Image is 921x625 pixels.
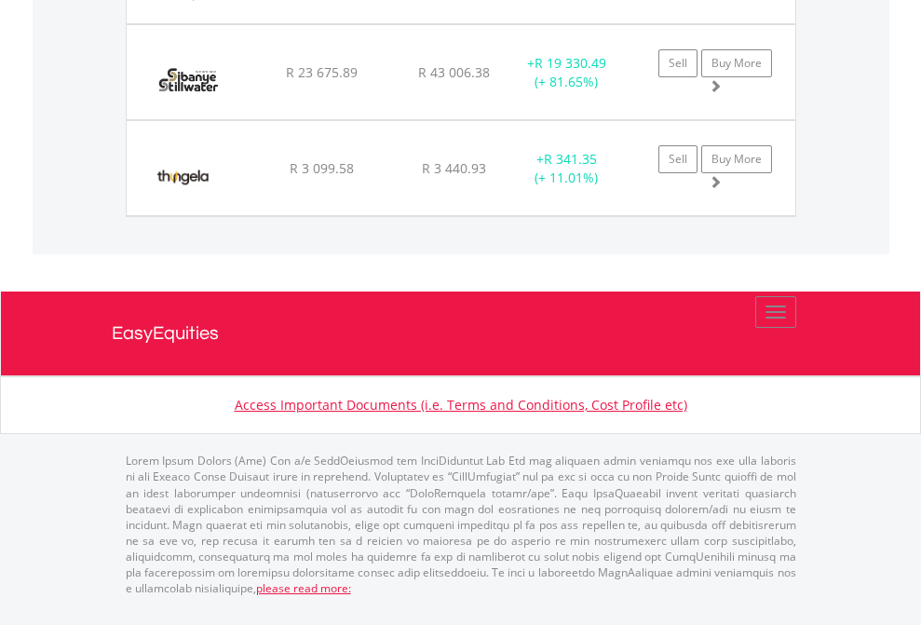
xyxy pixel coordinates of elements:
[112,292,810,375] a: EasyEquities
[136,144,230,211] img: EQU.ZA.TGA.png
[136,48,241,115] img: EQU.ZA.SSW.png
[418,63,490,81] span: R 43 006.38
[701,145,772,173] a: Buy More
[286,63,358,81] span: R 23 675.89
[658,49,698,77] a: Sell
[290,159,354,177] span: R 3 099.58
[658,145,698,173] a: Sell
[544,150,597,168] span: R 341.35
[701,49,772,77] a: Buy More
[422,159,486,177] span: R 3 440.93
[126,453,796,596] p: Lorem Ipsum Dolors (Ame) Con a/e SeddOeiusmod tem InciDiduntut Lab Etd mag aliquaen admin veniamq...
[508,54,625,91] div: + (+ 81.65%)
[256,580,351,596] a: please read more:
[535,54,606,72] span: R 19 330.49
[508,150,625,187] div: + (+ 11.01%)
[235,396,687,414] a: Access Important Documents (i.e. Terms and Conditions, Cost Profile etc)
